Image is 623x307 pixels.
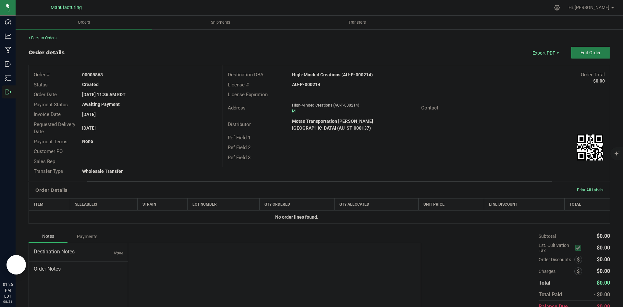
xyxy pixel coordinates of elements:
[34,122,75,135] span: Requested Delivery Date
[228,82,249,88] span: License #
[539,269,574,274] span: Charges
[228,105,246,111] span: Address
[138,198,187,210] th: Strain
[526,47,565,58] li: Export PDF
[292,82,320,87] strong: AU-P-000214
[339,19,375,25] span: Transfers
[29,198,70,210] th: Item
[34,82,48,88] span: Status
[34,248,123,256] span: Destination Notes
[597,245,610,251] span: $0.00
[34,92,57,97] span: Order Date
[228,145,250,150] span: Ref Field 2
[3,282,13,299] p: 01:26 PM EDT
[82,125,96,131] strong: [DATE]
[593,78,605,83] strong: $0.00
[335,198,418,210] th: Qty Allocated
[34,159,55,164] span: Sales Rep
[5,47,11,53] inline-svg: Manufacturing
[292,119,373,131] strong: Motas Transportation [PERSON_NAME][GEOGRAPHIC_DATA] (AU-ST-000137)
[292,109,296,113] span: MI
[577,188,603,192] span: Print All Labels
[82,92,126,97] strong: [DATE] 11:36 AM EDT
[5,33,11,39] inline-svg: Analytics
[564,198,610,210] th: Total
[34,111,61,117] span: Invoice Date
[34,139,67,145] span: Payment Terms
[539,243,573,253] span: Est. Cultivation Tax
[5,19,11,25] inline-svg: Dashboard
[29,230,67,243] div: Notes
[421,105,438,111] span: Contact
[29,36,56,40] a: Back to Orders
[5,89,11,95] inline-svg: Outbound
[228,72,263,78] span: Destination DBA
[34,72,50,78] span: Order #
[571,47,610,58] button: Edit Order
[152,16,289,29] a: Shipments
[82,102,120,107] strong: Awaiting Payment
[82,139,93,144] strong: None
[16,16,152,29] a: Orders
[228,155,250,160] span: Ref Field 3
[597,280,610,286] span: $0.00
[29,49,65,57] div: Order details
[275,214,318,220] strong: No order lines found.
[553,5,561,11] div: Manage settings
[70,198,138,210] th: Sellable
[34,102,68,108] span: Payment Status
[418,198,484,210] th: Unit Price
[289,16,425,29] a: Transfers
[292,103,359,108] span: High-Minded Creations (AU-P-000214)
[5,61,11,67] inline-svg: Inbound
[484,198,564,210] th: Line Discount
[3,299,13,304] p: 08/21
[228,92,268,97] span: License Expiration
[82,82,99,87] strong: Created
[51,5,82,10] span: Manufacturing
[82,72,103,77] strong: 00005863
[228,135,250,141] span: Ref Field 1
[539,234,556,239] span: Subtotal
[6,255,26,275] iframe: Resource center
[597,233,610,239] span: $0.00
[260,198,335,210] th: Qty Ordered
[202,19,239,25] span: Shipments
[34,168,63,174] span: Transfer Type
[292,72,373,77] strong: High-Minded Creations (AU-P-000214)
[228,122,251,127] span: Distributor
[593,291,610,298] span: - $0.00
[575,243,584,252] span: Calculate cultivation tax
[114,251,123,255] span: None
[539,291,562,298] span: Total Paid
[82,169,123,174] strong: Wholesale Transfer
[34,265,123,273] span: Order Notes
[577,134,603,160] img: Scan me!
[69,19,99,25] span: Orders
[67,231,106,242] div: Payments
[568,5,611,10] span: Hi, [PERSON_NAME]!
[581,72,605,78] span: Order Total
[187,198,260,210] th: Lot Number
[539,257,574,262] span: Order Discounts
[82,112,96,117] strong: [DATE]
[597,268,610,274] span: $0.00
[597,256,610,262] span: $0.00
[577,134,603,160] qrcode: 00005863
[580,50,601,55] span: Edit Order
[35,187,67,193] h1: Order Details
[539,280,550,286] span: Total
[5,75,11,81] inline-svg: Inventory
[34,148,63,154] span: Customer PO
